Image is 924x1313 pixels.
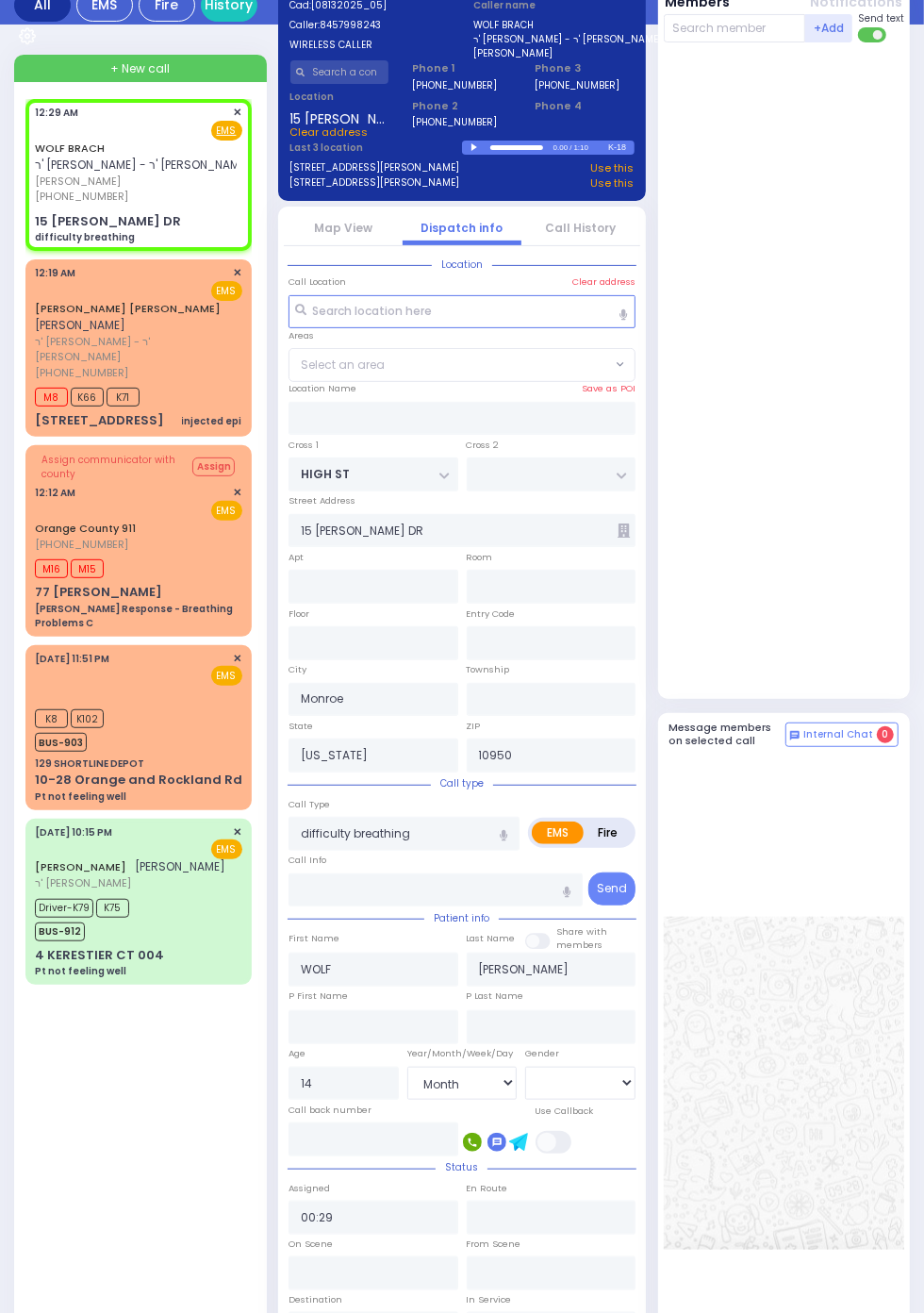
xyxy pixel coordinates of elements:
label: Assigned [289,1182,330,1195]
label: Turn off text [858,25,888,44]
a: Map View [314,220,372,236]
a: Use this [591,175,635,191]
span: Phone 4 [535,98,634,114]
input: Search location here [289,295,635,329]
label: Gender [525,1047,559,1060]
label: Cross 1 [289,439,319,452]
span: [PHONE_NUMBER] [35,537,128,552]
label: Age [289,1047,305,1060]
span: Phone 1 [412,60,511,76]
div: 15 [PERSON_NAME] DR [35,212,181,231]
span: [PHONE_NUMBER] [35,365,128,380]
label: Location [290,90,389,104]
label: WIRELESS CALLER [290,38,451,52]
span: [PHONE_NUMBER] [35,189,128,204]
div: 77 [PERSON_NAME] [35,583,162,602]
u: EMS [217,124,237,138]
label: Room [467,551,493,564]
label: Destination [289,1293,342,1306]
a: Call History [546,220,617,236]
span: BUS-903 [35,733,87,752]
label: [PHONE_NUMBER] [535,78,619,92]
div: injected epi [182,414,242,428]
label: [PERSON_NAME] [474,46,635,60]
div: Pt not feeling well [35,789,126,804]
label: City [289,663,306,676]
label: P Last Name [467,989,524,1003]
label: Use Callback [536,1105,594,1118]
span: ✕ [234,824,242,840]
div: 10-28 Orange and Rockland Rd [35,771,242,789]
span: M8 [35,388,68,407]
span: 15 [PERSON_NAME] DR [290,109,389,125]
span: ✕ [234,651,242,667]
span: K102 [71,709,104,728]
input: Search a contact [290,60,389,84]
label: Caller: [290,18,451,32]
label: Street Address [289,494,355,507]
span: ר' [PERSON_NAME] - ר' [PERSON_NAME] [35,157,251,173]
div: Year/Month/Week/Day [407,1047,518,1060]
div: 1:10 [573,137,590,158]
span: M15 [71,559,104,578]
button: +Add [805,14,852,42]
span: K66 [71,388,104,407]
a: [STREET_ADDRESS][PERSON_NAME] [290,160,460,176]
span: EMS [211,501,242,521]
a: Orange County 911 [35,521,136,536]
label: EMS [532,822,584,844]
label: Floor [289,607,309,621]
span: Phone 3 [535,60,634,76]
span: K71 [107,388,140,407]
span: ✕ [234,265,242,281]
label: Apt [289,551,304,564]
span: members [557,939,603,951]
label: Areas [289,329,314,342]
a: [PERSON_NAME] [PERSON_NAME] [35,301,221,316]
input: Search member [664,14,806,42]
span: [PERSON_NAME] [35,174,251,190]
span: EMS [211,666,242,686]
label: WOLF BRACH [474,18,635,32]
div: [PERSON_NAME] Response - Breathing Problems C [35,602,242,630]
span: 12:19 AM [35,266,75,280]
button: Send [588,873,635,906]
span: + New call [110,60,170,77]
span: [PERSON_NAME] [35,317,125,333]
span: M16 [35,559,68,578]
img: comment-alt.png [790,731,800,740]
label: Call back number [289,1104,371,1117]
span: Call type [431,776,493,790]
span: 12:12 AM [35,486,75,500]
span: [DATE] 11:51 PM [35,652,109,666]
label: Save as POI [582,382,635,395]
span: BUS-912 [35,922,85,941]
label: [PHONE_NUMBER] [412,78,497,92]
label: Call Type [289,798,330,811]
span: Status [436,1160,487,1174]
label: Township [467,663,510,676]
span: 8457998243 [321,18,382,32]
label: Last Name [467,932,516,945]
a: [PERSON_NAME] [35,859,126,874]
span: ר' [PERSON_NAME] - ר' [PERSON_NAME] [35,334,237,365]
label: ר' [PERSON_NAME] - ר' [PERSON_NAME] [474,32,635,46]
div: 4 KERESTIER CT 004 [35,946,164,965]
span: 0 [877,726,894,743]
label: Entry Code [467,607,516,621]
span: [DATE] 10:15 PM [35,825,112,839]
span: EMS [211,839,242,859]
label: State [289,720,313,733]
span: ר' [PERSON_NAME] [35,875,225,891]
a: WOLF BRACH [35,141,105,156]
span: EMS [211,281,242,301]
span: 12:29 AM [35,106,78,120]
label: Last 3 location [290,141,463,155]
span: Send text [858,11,904,25]
span: Location [432,258,492,272]
label: First Name [289,932,339,945]
button: Assign [192,457,235,475]
label: ZIP [467,720,481,733]
label: Fire [583,822,633,844]
a: Use this [591,160,635,176]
